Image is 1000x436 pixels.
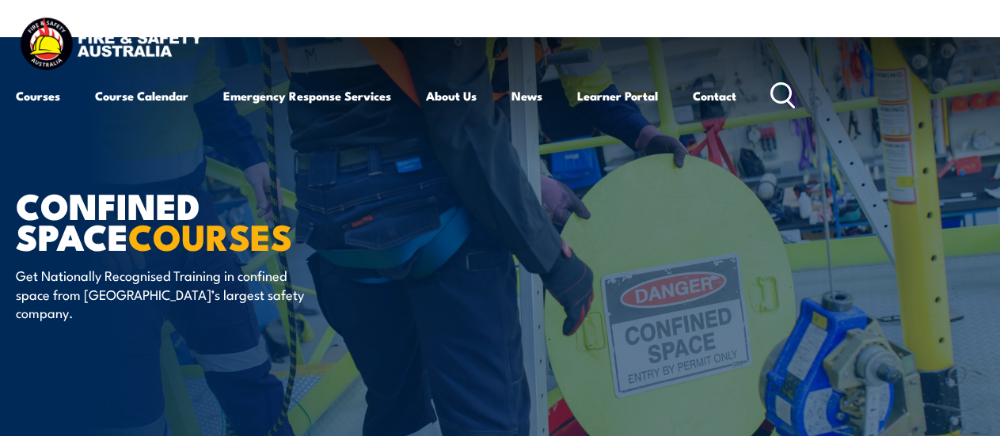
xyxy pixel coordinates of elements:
[223,77,391,115] a: Emergency Response Services
[426,77,477,115] a: About Us
[16,266,305,321] p: Get Nationally Recognised Training in confined space from [GEOGRAPHIC_DATA]’s largest safety comp...
[95,77,188,115] a: Course Calendar
[693,77,736,115] a: Contact
[577,77,658,115] a: Learner Portal
[16,77,60,115] a: Courses
[128,208,292,263] strong: COURSES
[511,77,542,115] a: News
[16,189,407,251] h1: Confined Space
